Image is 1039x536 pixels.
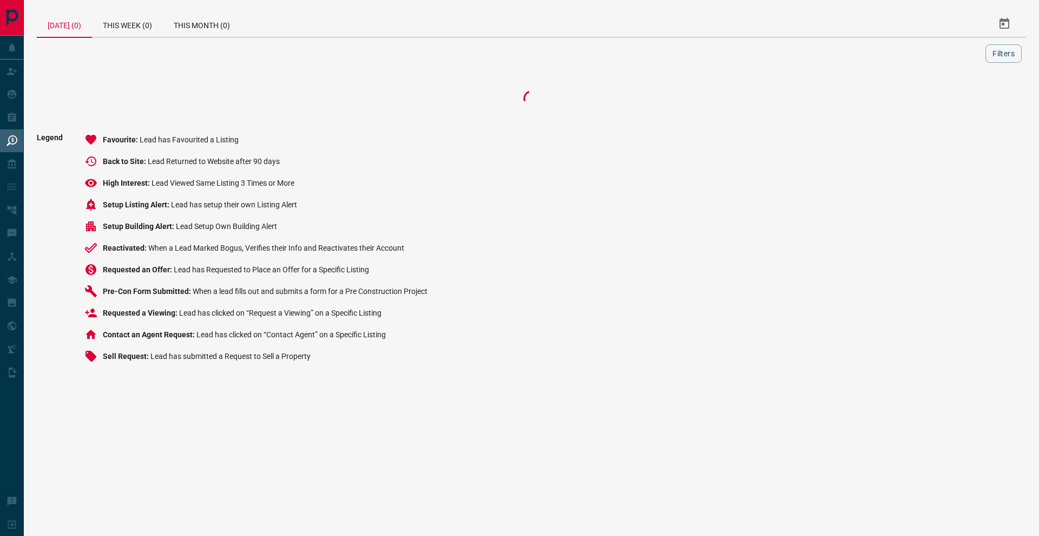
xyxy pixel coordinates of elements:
span: Setup Listing Alert [103,200,171,209]
span: Back to Site [103,157,148,166]
span: Favourite [103,135,140,144]
span: Contact an Agent Request [103,330,196,339]
div: Loading [477,88,586,109]
span: When a Lead Marked Bogus, Verifies their Info and Reactivates their Account [148,244,404,252]
span: High Interest [103,179,152,187]
button: Select Date Range [991,11,1017,37]
span: Lead Setup Own Building Alert [176,222,277,231]
button: Filters [985,44,1022,63]
span: Lead has setup their own Listing Alert [171,200,297,209]
span: Sell Request [103,352,150,361]
span: Pre-Con Form Submitted [103,287,193,296]
span: Lead has Favourited a Listing [140,135,239,144]
span: Setup Building Alert [103,222,176,231]
span: Requested an Offer [103,265,174,274]
span: When a lead fills out and submits a form for a Pre Construction Project [193,287,428,296]
span: Lead has Requested to Place an Offer for a Specific Listing [174,265,369,274]
span: Requested a Viewing [103,309,179,317]
span: Lead has submitted a Request to Sell a Property [150,352,311,361]
span: Legend [37,133,63,371]
div: [DATE] (0) [37,11,92,38]
span: Lead Viewed Same Listing 3 Times or More [152,179,294,187]
div: This Week (0) [92,11,163,37]
span: Reactivated [103,244,148,252]
span: Lead has clicked on “Contact Agent” on a Specific Listing [196,330,386,339]
span: Lead has clicked on “Request a Viewing” on a Specific Listing [179,309,382,317]
div: This Month (0) [163,11,241,37]
span: Lead Returned to Website after 90 days [148,157,280,166]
